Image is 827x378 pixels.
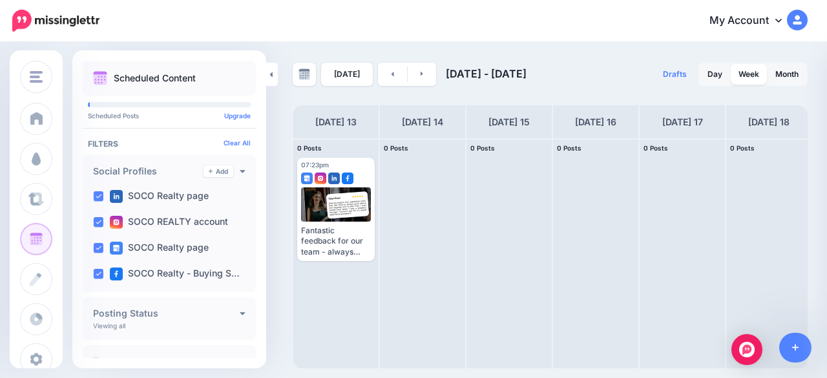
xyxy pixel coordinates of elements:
[110,190,209,203] label: SOCO Realty page
[402,114,443,130] h4: [DATE] 14
[30,71,43,83] img: menu.png
[110,242,123,255] img: google_business-square.png
[644,144,668,152] span: 0 Posts
[321,63,373,86] a: [DATE]
[655,63,695,86] a: Drafts
[315,173,326,184] img: instagram-square.png
[93,71,107,85] img: calendar.png
[110,190,123,203] img: linkedin-square.png
[297,144,322,152] span: 0 Posts
[768,64,806,85] a: Month
[663,70,687,78] span: Drafts
[110,268,240,280] label: SOCO Realty - Buying S…
[88,139,251,149] h4: Filters
[700,64,730,85] a: Day
[224,112,251,120] a: Upgrade
[575,114,616,130] h4: [DATE] 16
[662,114,703,130] h4: [DATE] 17
[731,64,767,85] a: Week
[470,144,495,152] span: 0 Posts
[110,216,228,229] label: SOCO REALTY account
[748,114,790,130] h4: [DATE] 18
[384,144,408,152] span: 0 Posts
[328,173,340,184] img: linkedin-square.png
[93,309,240,318] h4: Posting Status
[557,144,581,152] span: 0 Posts
[446,67,527,80] span: [DATE] - [DATE]
[93,357,240,366] h4: Tags
[110,242,209,255] label: SOCO Realty page
[204,165,233,177] a: Add
[93,167,204,176] h4: Social Profiles
[12,10,99,32] img: Missinglettr
[315,114,357,130] h4: [DATE] 13
[730,144,755,152] span: 0 Posts
[696,5,808,37] a: My Account
[114,74,196,83] p: Scheduled Content
[342,173,353,184] img: facebook-square.png
[224,139,251,147] a: Clear All
[301,173,313,184] img: google_business-square.png
[88,112,251,119] p: Scheduled Posts
[301,226,371,257] div: Fantastic feedback for our team - always going above and beyond!
[298,68,310,80] img: calendar-grey-darker.png
[110,216,123,229] img: instagram-square.png
[93,322,125,330] p: Viewing all
[488,114,530,130] h4: [DATE] 15
[110,268,123,280] img: facebook-square.png
[301,161,329,169] span: 07:23pm
[731,334,762,365] div: Open Intercom Messenger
